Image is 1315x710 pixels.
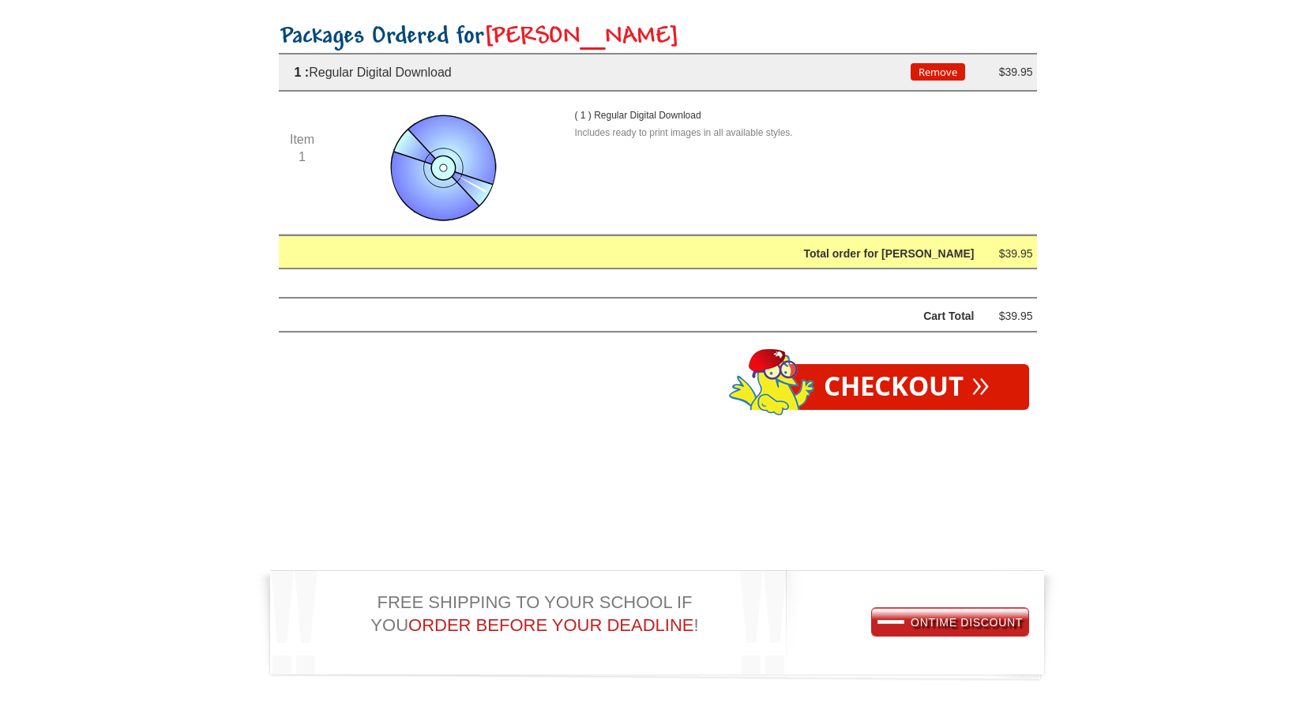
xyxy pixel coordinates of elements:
div: Regular Digital Download [279,62,911,82]
h2: Packages Ordered for [279,24,1037,51]
div: FREE SHIPPING TO YOUR SCHOOL IF YOU ! [255,580,736,639]
a: Checkout» [784,364,1029,410]
span: » [971,374,990,391]
div: $39.95 [986,306,1033,326]
button: Remove [911,63,965,81]
img: item image [385,107,504,226]
span: 1 : [295,66,310,79]
div: $39.95 [986,62,1033,82]
span: [PERSON_NAME] [484,24,679,50]
span: ORDER BEFORE YOUR DEADLINE [408,615,693,635]
div: Remove [911,62,958,82]
div: Item 1 [279,131,326,165]
span: ONTIME DISCOUNT [877,616,1023,629]
div: Cart Total [319,306,975,326]
p: ( 1 ) Regular Digital Download [575,107,733,125]
a: ONTIME DISCOUNT [872,608,1028,636]
p: Includes ready to print images in all available styles. [575,125,1009,142]
div: Total order for [PERSON_NAME] [319,244,975,264]
div: $39.95 [986,244,1033,264]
